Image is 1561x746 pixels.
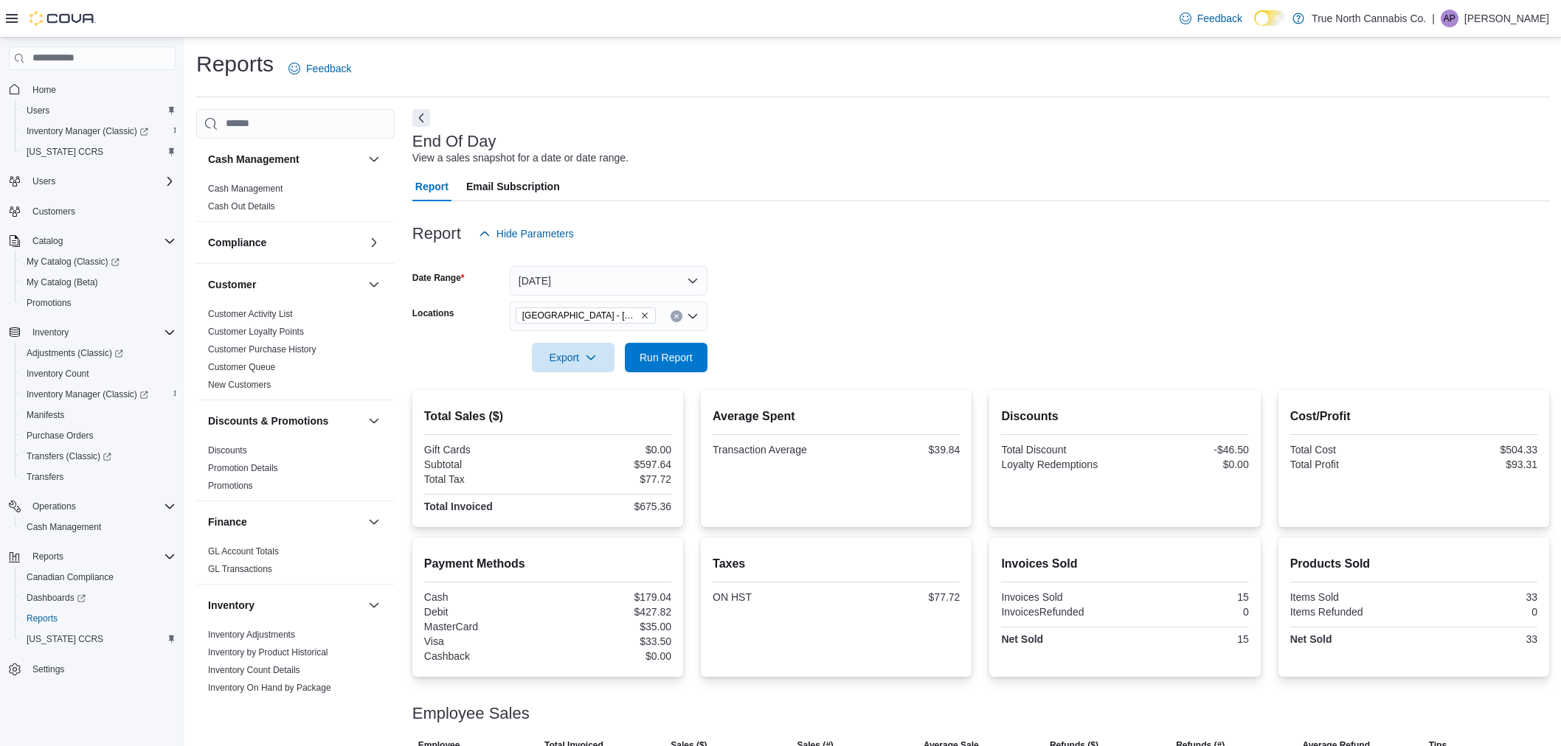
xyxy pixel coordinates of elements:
span: My Catalog (Beta) [27,276,98,288]
button: Promotions [15,293,181,313]
button: Purchase Orders [15,425,181,446]
div: View a sales snapshot for a date or date range. [412,150,629,166]
span: Transfers [27,471,63,483]
button: Clear input [671,310,682,322]
button: Inventory [3,322,181,343]
strong: Net Sold [1001,633,1043,645]
a: New Customers [208,380,271,390]
span: Feedback [1197,11,1242,26]
span: Cash Management [21,518,176,536]
button: Inventory Count [15,363,181,384]
div: 15 [1128,633,1249,645]
button: Inventory [365,596,383,614]
span: Feedback [306,61,351,76]
button: Users [3,171,181,192]
button: Discounts & Promotions [208,414,362,428]
a: Inventory Manager (Classic) [15,121,181,142]
button: Inventory [27,324,75,341]
a: My Catalog (Classic) [15,251,181,272]
a: Customer Purchase History [208,344,316,355]
span: Washington CCRS [21,143,176,161]
span: GL Transactions [208,563,272,575]
strong: Total Invoiced [424,501,493,512]
button: Compliance [365,234,383,251]
h3: Employee Sales [412,705,530,722]
a: Inventory by Product Historical [208,647,328,658]
div: Transaction Average [713,444,834,456]
button: Reports [15,608,181,629]
a: Dashboards [21,589,91,607]
div: $0.00 [550,444,671,456]
span: Cash Management [27,521,101,533]
input: Dark Mode [1254,10,1285,26]
span: Discounts [208,445,247,456]
div: $597.64 [550,459,671,470]
div: $93.31 [1416,459,1537,470]
span: AP [1444,10,1456,27]
button: [DATE] [510,266,707,296]
p: | [1432,10,1435,27]
button: [US_STATE] CCRS [15,629,181,649]
span: Settings [32,663,64,675]
div: Gift Cards [424,444,545,456]
a: Customer Loyalty Points [208,327,304,337]
span: Settings [27,660,176,678]
a: Inventory Manager (Classic) [21,386,154,403]
div: $0.00 [550,650,671,662]
div: Total Tax [424,473,545,485]
a: [US_STATE] CCRS [21,630,109,648]
a: Home [27,81,62,99]
img: Cova [30,11,96,26]
div: $39.84 [840,444,961,456]
button: Finance [208,515,362,529]
h2: Payment Methods [424,555,671,573]
a: Inventory Count Details [208,665,300,675]
div: Cash Management [196,180,395,221]
button: Run Report [625,343,707,372]
span: Run Report [640,350,693,365]
span: Promotions [21,294,176,312]
span: [GEOGRAPHIC_DATA] - [STREET_ADDRESS] [522,308,637,323]
span: GL Account Totals [208,545,279,557]
button: Inventory [208,598,362,613]
span: Customer Loyalty Points [208,326,304,338]
div: 0 [1416,606,1537,618]
a: Users [21,102,55,119]
button: Discounts & Promotions [365,412,383,430]
a: Adjustments (Classic) [15,343,181,363]
span: Promotions [208,480,253,492]
span: My Catalog (Classic) [21,253,176,271]
button: Cash Management [365,150,383,168]
h2: Cost/Profit [1290,408,1537,425]
h3: Report [412,225,461,243]
span: Users [32,175,55,187]
div: Subtotal [424,459,545,470]
div: -$46.50 [1128,444,1249,456]
label: Date Range [412,272,465,284]
div: $35.00 [550,621,671,632]
a: My Catalog (Classic) [21,253,125,271]
a: Canadian Compliance [21,568,120,586]
span: Reports [27,548,176,565]
button: Reports [27,548,69,565]
button: Catalog [3,231,181,251]
span: Catalog [32,235,63,247]
a: Promotion Details [208,463,278,473]
div: InvoicesRefunded [1001,606,1122,618]
button: Finance [365,513,383,531]
button: Users [15,100,181,121]
span: Canadian Compliance [27,571,114,583]
span: Operations [32,501,76,512]
span: Inventory Manager (Classic) [27,388,148,400]
a: [US_STATE] CCRS [21,143,109,161]
button: Operations [3,496,181,517]
h3: Inventory [208,598,255,613]
p: True North Cannabis Co. [1312,10,1426,27]
h2: Products Sold [1290,555,1537,573]
h1: Reports [196,49,274,79]
span: Customers [27,202,176,220]
span: Inventory [27,324,176,341]
a: Transfers (Classic) [21,447,117,465]
span: [US_STATE] CCRS [27,146,103,158]
span: [US_STATE] CCRS [27,633,103,645]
